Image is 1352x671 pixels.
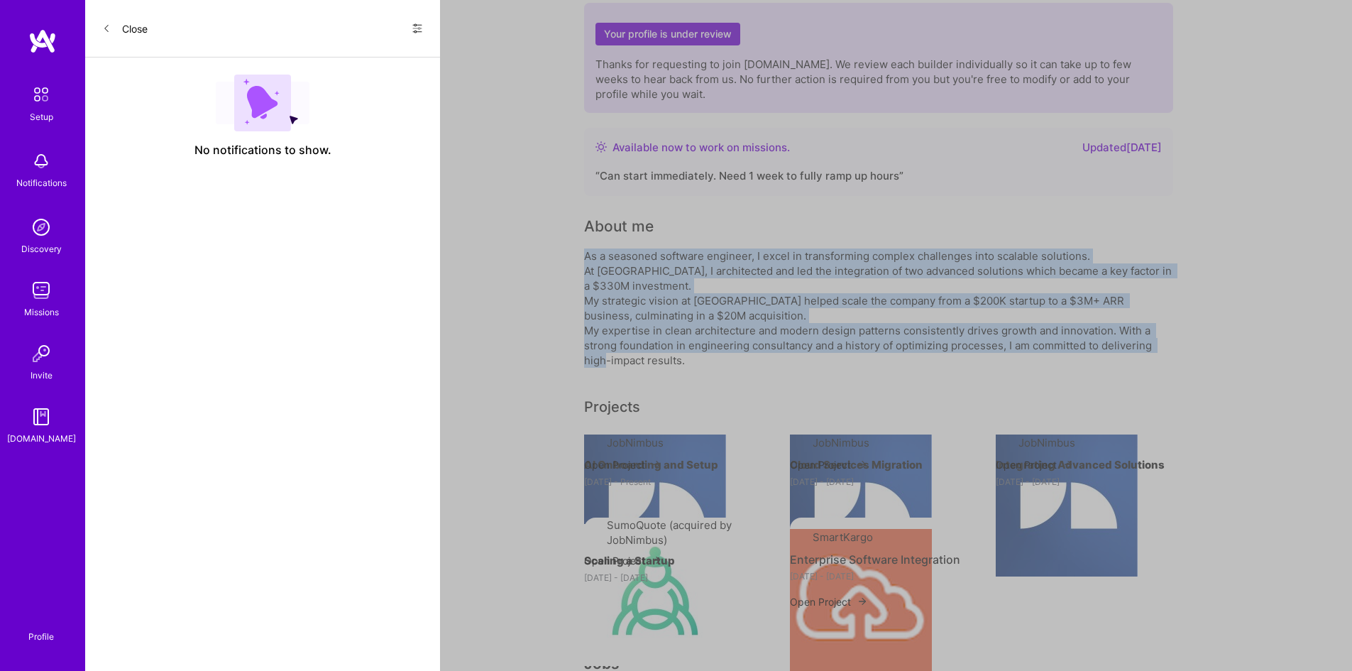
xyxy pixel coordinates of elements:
[16,175,67,190] div: Notifications
[102,17,148,40] button: Close
[23,614,59,643] a: Profile
[27,147,55,175] img: bell
[21,241,62,256] div: Discovery
[27,403,55,431] img: guide book
[27,339,55,368] img: Invite
[7,431,76,446] div: [DOMAIN_NAME]
[26,80,56,109] img: setup
[216,75,309,131] img: empty
[28,629,54,643] div: Profile
[27,213,55,241] img: discovery
[31,368,53,383] div: Invite
[27,276,55,305] img: teamwork
[194,143,331,158] span: No notifications to show.
[28,28,57,54] img: logo
[30,109,53,124] div: Setup
[24,305,59,320] div: Missions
